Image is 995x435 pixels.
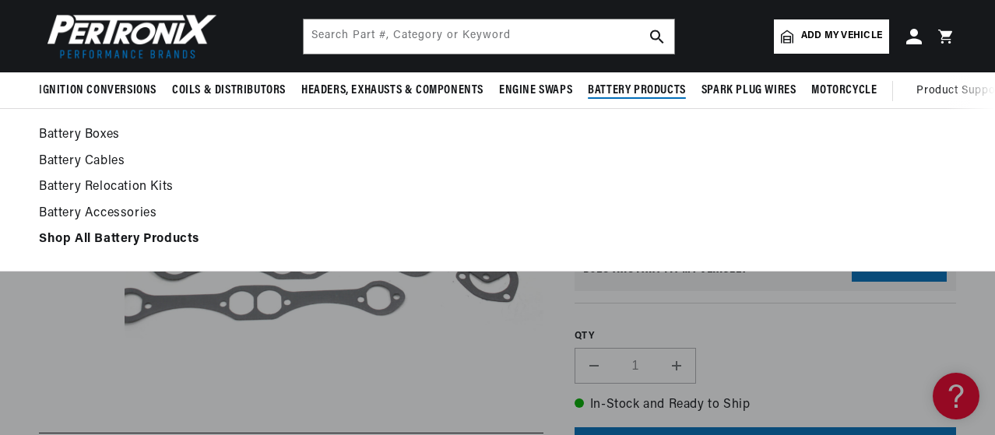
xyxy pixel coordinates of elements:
[164,72,294,109] summary: Coils & Distributors
[774,19,889,54] a: Add my vehicle
[304,19,674,54] input: Search Part #, Category or Keyword
[39,203,956,225] a: Battery Accessories
[294,72,491,109] summary: Headers, Exhausts & Components
[491,72,580,109] summary: Engine Swaps
[701,82,796,99] span: Spark Plug Wires
[811,82,877,99] span: Motorcycle
[39,151,956,173] a: Battery Cables
[39,177,956,198] a: Battery Relocation Kits
[39,9,218,63] img: Pertronix
[172,82,286,99] span: Coils & Distributors
[39,72,164,109] summary: Ignition Conversions
[801,29,882,44] span: Add my vehicle
[580,72,694,109] summary: Battery Products
[39,233,199,245] strong: Shop All Battery Products
[301,82,483,99] span: Headers, Exhausts & Components
[640,19,674,54] button: search button
[39,82,156,99] span: Ignition Conversions
[39,229,956,251] a: Shop All Battery Products
[588,82,686,99] span: Battery Products
[803,72,884,109] summary: Motorcycle
[575,395,956,415] p: In-Stock and Ready to Ship
[499,82,572,99] span: Engine Swaps
[575,329,956,342] label: QTY
[39,125,956,146] a: Battery Boxes
[694,72,804,109] summary: Spark Plug Wires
